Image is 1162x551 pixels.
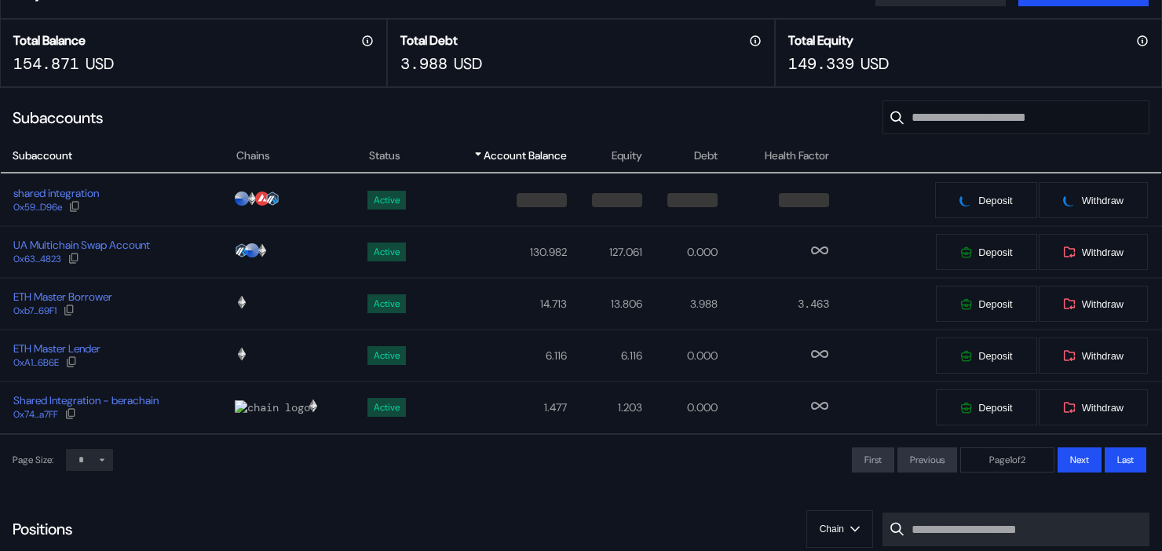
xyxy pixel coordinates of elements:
[484,148,567,164] span: Account Balance
[989,454,1025,466] span: Page 1 of 2
[369,148,400,164] span: Status
[245,243,259,257] img: chain logo
[13,254,61,265] div: 0x63...4823
[788,32,853,49] h2: Total Equity
[1082,402,1124,414] span: Withdraw
[374,402,400,413] div: Active
[765,148,829,164] span: Health Factor
[13,305,57,316] div: 0xb7...69F1
[1038,181,1149,219] button: pendingWithdraw
[959,193,974,208] img: pending
[374,350,400,361] div: Active
[935,233,1037,271] button: Deposit
[13,108,103,128] div: Subaccounts
[978,246,1012,258] span: Deposit
[428,330,567,381] td: 6.116
[1062,193,1076,208] img: pending
[1082,246,1124,258] span: Withdraw
[820,524,844,535] span: Chain
[864,454,882,466] span: First
[428,226,567,278] td: 130.982
[1082,195,1124,206] span: Withdraw
[568,330,643,381] td: 6.116
[236,148,270,164] span: Chains
[13,238,150,252] div: UA Multichain Swap Account
[643,278,718,330] td: 3.988
[1117,454,1134,466] span: Last
[374,246,400,257] div: Active
[255,243,269,257] img: chain logo
[806,510,873,548] button: Chain
[13,341,100,356] div: ETH Master Lender
[910,454,945,466] span: Previous
[643,381,718,433] td: 0.000
[568,278,643,330] td: 13.806
[852,447,894,473] button: First
[978,195,1012,206] span: Deposit
[13,393,159,407] div: Shared Integration - berachain
[235,295,249,309] img: chain logo
[13,32,86,49] h2: Total Balance
[1038,337,1149,374] button: Withdraw
[400,53,448,74] div: 3.988
[235,192,249,206] img: chain logo
[13,53,79,74] div: 154.871
[374,195,400,206] div: Active
[935,389,1037,426] button: Deposit
[694,148,718,164] span: Debt
[13,290,112,304] div: ETH Master Borrower
[1082,350,1124,362] span: Withdraw
[13,454,53,466] div: Page Size:
[235,243,249,257] img: chain logo
[1058,447,1102,473] button: Next
[861,53,889,74] div: USD
[788,53,854,74] div: 149.339
[306,399,320,413] img: chain logo
[13,202,62,213] div: 0x59...D96e
[978,350,1012,362] span: Deposit
[643,226,718,278] td: 0.000
[235,347,249,361] img: chain logo
[1038,233,1149,271] button: Withdraw
[568,381,643,433] td: 1.203
[935,337,1037,374] button: Deposit
[1038,389,1149,426] button: Withdraw
[978,402,1012,414] span: Deposit
[374,298,400,309] div: Active
[255,192,269,206] img: chain logo
[265,192,280,206] img: chain logo
[13,409,58,420] div: 0x74...a7FF
[235,400,310,414] img: chain logo
[643,330,718,381] td: 0.000
[978,298,1012,310] span: Deposit
[935,285,1037,323] button: Deposit
[454,53,482,74] div: USD
[718,278,831,330] td: 3.463
[13,357,59,368] div: 0xA1...6B6E
[1038,285,1149,323] button: Withdraw
[13,186,99,200] div: shared integration
[86,53,114,74] div: USD
[1105,447,1146,473] button: Last
[245,192,259,206] img: chain logo
[612,148,642,164] span: Equity
[13,519,72,539] div: Positions
[428,278,567,330] td: 14.713
[568,226,643,278] td: 127.061
[428,381,567,433] td: 1.477
[13,148,72,164] span: Subaccount
[1070,454,1089,466] span: Next
[400,32,458,49] h2: Total Debt
[897,447,957,473] button: Previous
[934,181,1037,219] button: pendingDeposit
[1082,298,1124,310] span: Withdraw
